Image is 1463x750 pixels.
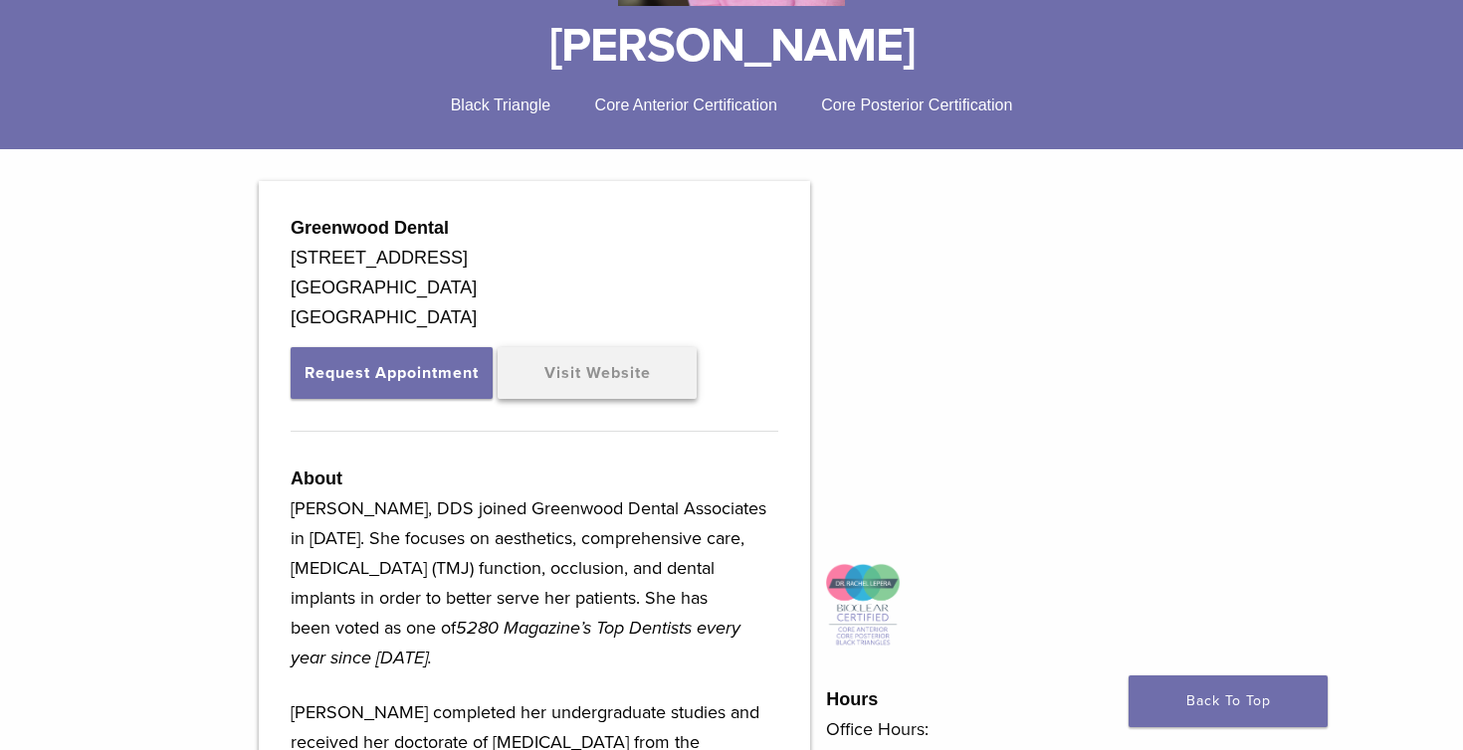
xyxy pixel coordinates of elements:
a: Back To Top [1129,675,1328,727]
strong: Hours [826,689,878,709]
strong: About [291,469,342,488]
img: Icon [826,563,901,648]
span: [PERSON_NAME], DDS joined Greenwood Dental Associates in [DATE]. She focuses on aesthetics, compr... [291,497,766,668]
h1: [PERSON_NAME] [30,22,1433,70]
span: Core Posterior Certification [821,96,1012,113]
em: 5280 Magazine’s Top Dentists every year since [DATE]. [291,617,740,668]
span: Core Anterior Certification [595,96,777,113]
div: [STREET_ADDRESS] [291,243,778,273]
a: Visit Website [498,347,697,399]
strong: Greenwood Dental [291,218,449,238]
span: Black Triangle [451,96,551,113]
div: [GEOGRAPHIC_DATA] [GEOGRAPHIC_DATA] [291,273,778,332]
button: Request Appointment [291,347,493,399]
